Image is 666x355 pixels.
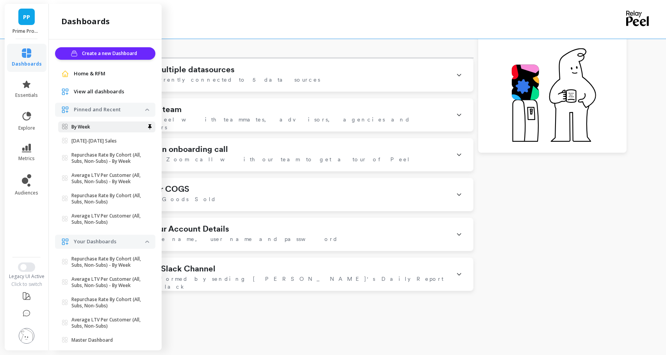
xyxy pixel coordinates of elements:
[71,193,145,205] p: Repurchase Rate By Cohort (All, Subs, Non-Subs)
[15,92,38,98] span: essentials
[120,116,447,131] span: Share Peel with teammates, advisors, agencies and investors
[145,109,149,111] img: down caret icon
[120,76,320,84] span: We're currently connected to 5 data sources
[71,124,90,130] p: By Week
[82,50,139,57] span: Create a new Dashboard
[71,256,145,268] p: Repurchase Rate By Cohort (All, Subs, Non-Subs) - By Week
[61,238,69,246] img: navigation item icon
[74,106,145,114] p: Pinned and Recent
[71,337,113,343] p: Master Dashboard
[71,152,145,164] p: Repurchase Rate By Cohort (All, Subs, Non-Subs) - By Week
[18,155,35,162] span: metrics
[18,262,35,272] button: Switch to New UI
[55,47,155,60] button: Create a new Dashboard
[120,275,447,291] span: Stay informed by sending [PERSON_NAME]'s Daily Report via Slack
[120,144,228,154] h1: Schedule an onboarding call
[71,317,145,329] p: Average LTV Per Customer (All, Subs, Non-Subs)
[145,241,149,243] img: down caret icon
[120,155,410,163] span: Book a Zoom call with our team to get a tour of Peel
[18,125,35,131] span: explore
[61,106,69,114] img: navigation item icon
[4,281,50,287] div: Click to switch
[120,224,229,234] h1: Update your Account Details
[12,61,42,67] span: dashboards
[71,213,145,225] p: Average LTV Per Customer (All, Subs, Non-Subs)
[74,88,124,96] span: View all dashboards
[15,190,38,196] span: audiences
[19,328,34,344] img: profile picture
[61,88,69,96] img: navigation item icon
[71,172,145,185] p: Average LTV Per Customer (All, Subs, Non-Subs) - By Week
[61,70,69,78] img: navigation item icon
[61,16,110,27] h2: dashboards
[71,276,145,289] p: Average LTV Per Customer (All, Subs, Non-Subs) - By Week
[71,138,117,144] p: [DATE]-[DATE] Sales
[74,70,105,78] span: Home & RFM
[120,195,216,203] span: Cost of Goods Sold
[71,296,145,309] p: Repurchase Rate By Cohort (All, Subs, Non-Subs)
[120,235,338,243] span: Workspace name, user name and password
[120,65,235,74] h1: Connect multiple datasources
[23,12,30,21] span: PP
[12,28,41,34] p: Prime Prometics™
[74,88,149,96] a: View all dashboards
[120,264,215,273] h1: Connect a Slack Channel
[4,273,50,280] div: Legacy UI Active
[74,238,145,246] p: Your Dashboards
